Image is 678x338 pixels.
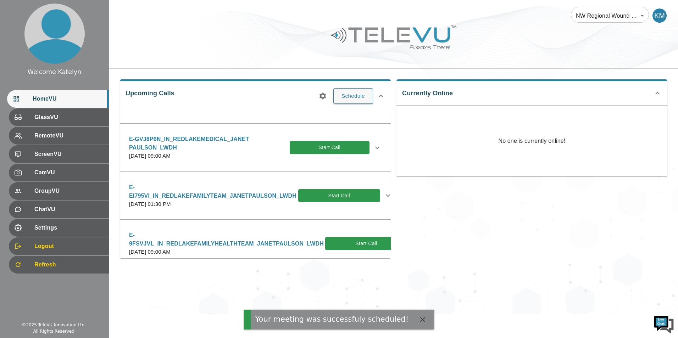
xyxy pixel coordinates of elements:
span: Settings [34,224,103,232]
div: GlassVU [9,108,109,126]
span: HomeVU [33,95,103,103]
div: © 2025 TeleVU Innovation Ltd. [22,322,86,328]
span: GlassVU [34,113,103,122]
p: [DATE] 01:30 PM [129,200,298,208]
div: Logout [9,237,109,255]
div: All Rights Reserved [33,328,74,334]
div: HomeVU [7,90,109,108]
img: profile.png [24,4,85,64]
div: CamVU [9,164,109,181]
button: Start Call [290,141,369,154]
div: Refresh [9,256,109,274]
div: Settings [9,219,109,237]
p: E-EI795VI_IN_REDLAKEFAMILYTEAM_JANETPAULSON_LWDH [129,183,298,200]
div: KM [652,9,667,23]
p: [DATE] 09:00 AM [129,152,290,160]
div: NW Regional Wound Care [571,6,649,26]
span: RemoteVU [34,131,103,140]
p: [DATE] 09:00 AM [129,248,325,256]
span: ScreenVU [34,150,103,158]
img: Chat Widget [653,313,674,334]
img: d_736959983_company_1615157101543_736959983 [12,33,30,51]
div: Welcome Katelyn [28,67,81,77]
span: We're online! [41,89,98,161]
button: Schedule [333,88,373,104]
div: ScreenVU [9,145,109,163]
p: E-GVJ8P6N_IN_REDLAKEMEDICAL_JANET PAULSON_LWDH [129,135,290,152]
textarea: Type your message and hit 'Enter' [4,193,135,218]
p: No one is currently online! [498,106,565,176]
img: Logo [330,23,457,52]
div: E-EI795VI_IN_REDLAKEFAMILYTEAM_JANETPAULSON_LWDH[DATE] 01:30 PMStart Call [123,179,387,213]
div: RemoteVU [9,127,109,145]
div: ChatVU [9,201,109,218]
div: Your meeting was successfuly scheduled! [255,314,409,325]
span: Refresh [34,260,103,269]
div: GroupVU [9,182,109,200]
div: Minimize live chat window [116,4,133,21]
div: E-GVJ8P6N_IN_REDLAKEMEDICAL_JANET PAULSON_LWDH[DATE] 09:00 AMStart Call [123,131,387,164]
span: CamVU [34,168,103,177]
span: Logout [34,242,103,250]
button: Start Call [325,237,407,250]
div: Chat with us now [37,37,119,46]
span: GroupVU [34,187,103,195]
p: E-9FSVJVL_IN_REDLAKEFAMILYHEALTHTEAM_JANETPAULSON_LWDH [129,231,325,248]
span: ChatVU [34,205,103,214]
div: E-9FSVJVL_IN_REDLAKEFAMILYHEALTHTEAM_JANETPAULSON_LWDH[DATE] 09:00 AMStart Call [123,227,387,260]
button: Start Call [298,189,380,202]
